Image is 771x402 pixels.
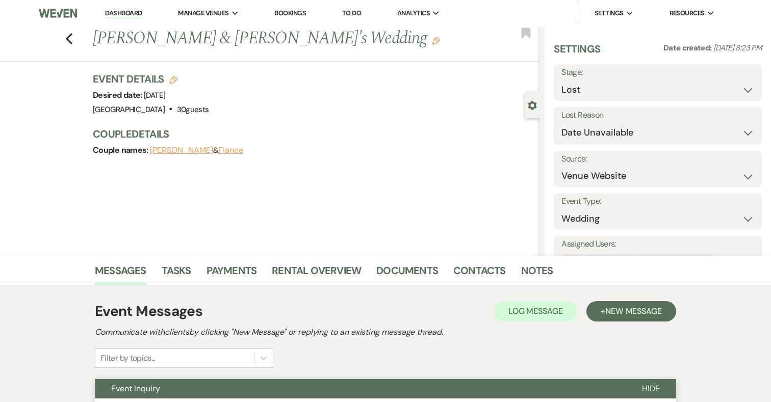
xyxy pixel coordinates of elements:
button: Hide [626,379,676,398]
span: Settings [595,8,624,18]
a: Messages [95,262,146,285]
a: Rental Overview [272,262,361,285]
span: [DATE] 8:23 PM [713,43,762,53]
h3: Event Details [93,72,209,86]
h1: Event Messages [95,301,202,322]
a: To Do [342,9,361,17]
span: Event Inquiry [111,383,160,394]
span: New Message [605,306,662,316]
img: Weven Logo [39,3,77,24]
a: Bookings [274,9,306,17]
label: Event Type: [561,194,754,209]
label: Lost Reason [561,108,754,123]
button: Fiance [218,146,243,154]
h1: [PERSON_NAME] & [PERSON_NAME]'s Wedding [93,26,446,51]
button: [PERSON_NAME] [150,146,213,154]
span: Manage Venues [178,8,228,18]
a: Tasks [162,262,191,285]
h3: Settings [554,42,600,64]
button: Edit [432,36,440,45]
button: +New Message [586,301,676,321]
div: [PERSON_NAME] [562,254,625,269]
div: [PERSON_NAME] [638,254,701,269]
label: Source: [561,152,754,167]
span: & [150,145,243,155]
button: Event Inquiry [95,379,626,398]
h2: Communicate with clients by clicking "New Message" or replying to an existing message thread. [95,326,676,338]
h3: Couple Details [93,127,529,141]
a: Documents [376,262,438,285]
button: Close lead details [528,100,537,110]
a: Notes [521,262,553,285]
a: Payments [207,262,257,285]
span: Hide [642,383,660,394]
span: Desired date: [93,90,144,100]
a: Dashboard [105,9,142,18]
a: Contacts [453,262,506,285]
span: 30 guests [177,104,209,115]
span: Couple names: [93,145,150,155]
span: Log Message [508,306,563,316]
label: Stage: [561,65,754,80]
span: Analytics [397,8,430,18]
label: Assigned Users: [561,237,754,252]
div: Filter by topics... [100,352,155,364]
span: Date created: [663,43,713,53]
span: [GEOGRAPHIC_DATA] [93,104,165,115]
span: Resources [670,8,705,18]
button: Log Message [494,301,577,321]
span: [DATE] [144,90,165,100]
